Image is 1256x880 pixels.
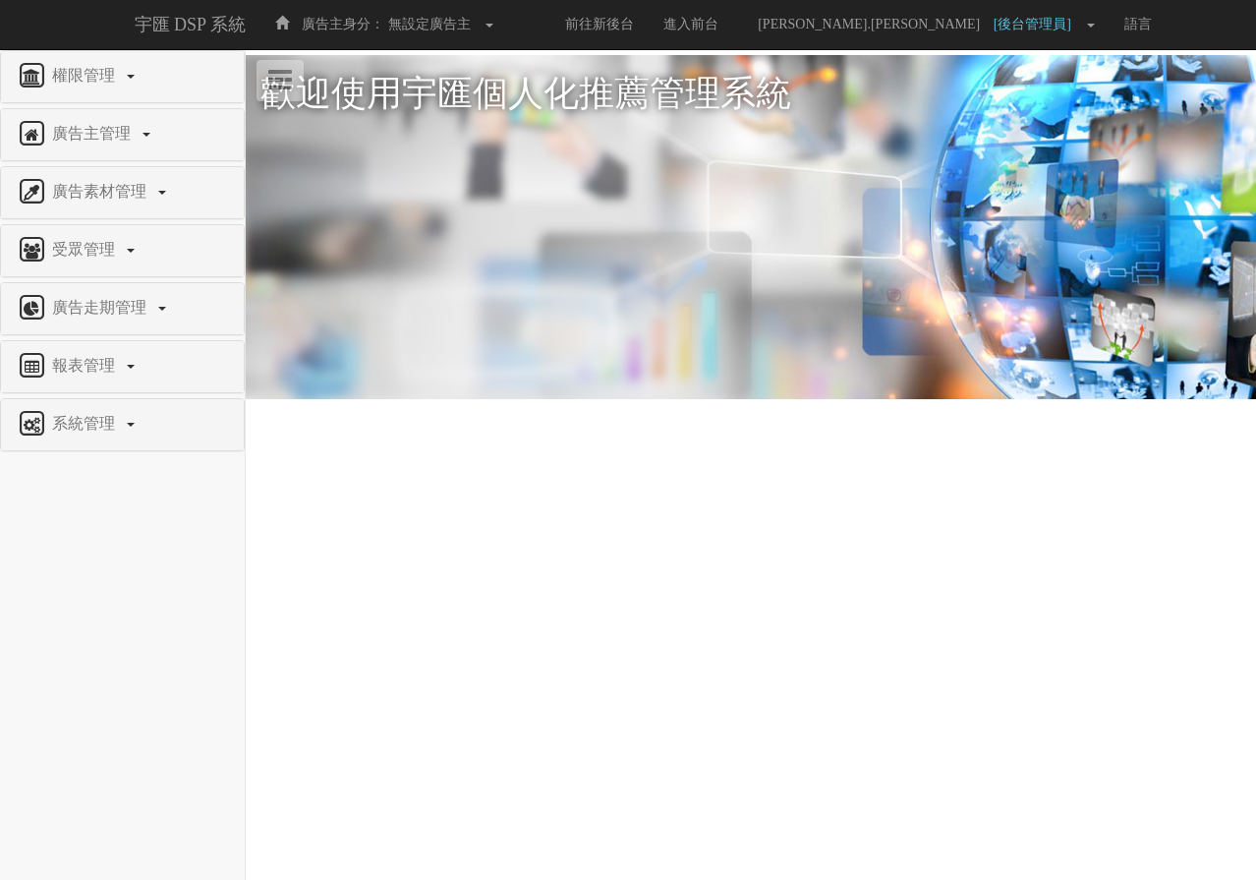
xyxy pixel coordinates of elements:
span: 報表管理 [47,357,125,374]
span: 無設定廣告主 [388,17,471,31]
span: 權限管理 [47,67,125,84]
span: 廣告走期管理 [47,299,156,316]
span: 受眾管理 [47,241,125,258]
span: [後台管理員] [994,17,1081,31]
a: 系統管理 [16,409,229,440]
span: 系統管理 [47,415,125,432]
a: 受眾管理 [16,235,229,266]
a: 廣告走期管理 [16,293,229,324]
span: 廣告素材管理 [47,183,156,200]
span: 廣告主身分： [302,17,384,31]
span: [PERSON_NAME].[PERSON_NAME] [748,17,990,31]
a: 廣告主管理 [16,119,229,150]
a: 廣告素材管理 [16,177,229,208]
span: 廣告主管理 [47,125,141,142]
a: 報表管理 [16,351,229,382]
a: 權限管理 [16,61,229,92]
